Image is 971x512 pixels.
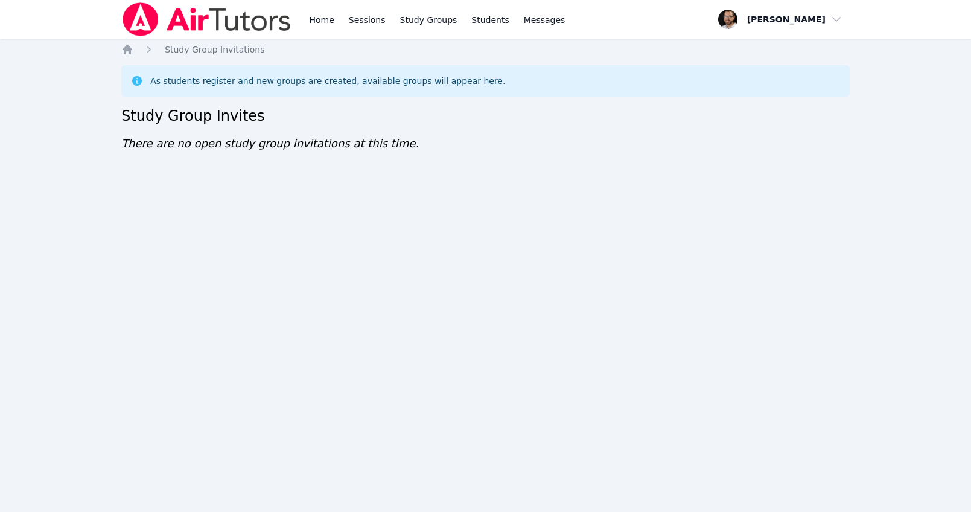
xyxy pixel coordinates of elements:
[121,43,850,56] nav: Breadcrumb
[121,106,850,126] h2: Study Group Invites
[165,45,264,54] span: Study Group Invitations
[524,14,565,26] span: Messages
[150,75,505,87] div: As students register and new groups are created, available groups will appear here.
[165,43,264,56] a: Study Group Invitations
[121,2,292,36] img: Air Tutors
[121,137,419,150] span: There are no open study group invitations at this time.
